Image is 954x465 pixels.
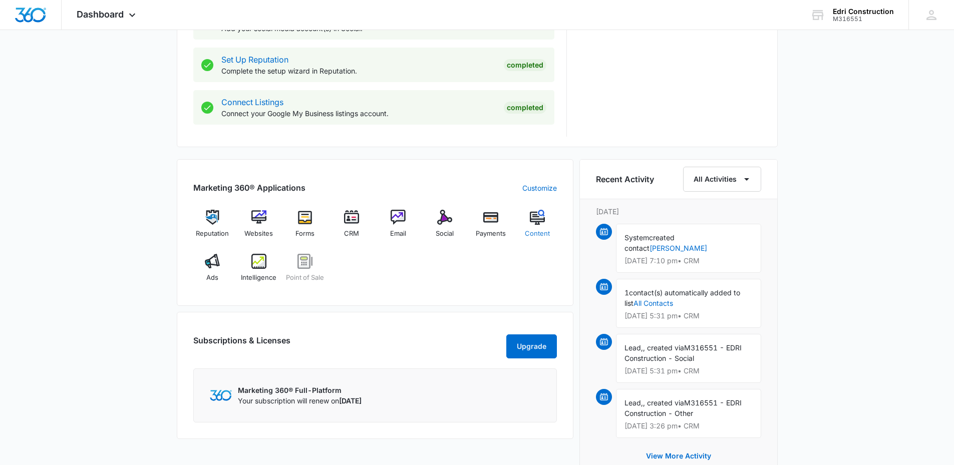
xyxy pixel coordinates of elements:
[504,59,546,71] div: Completed
[379,210,418,246] a: Email
[504,102,546,114] div: Completed
[596,173,654,185] h6: Recent Activity
[241,273,276,283] span: Intelligence
[624,257,753,264] p: [DATE] 7:10 pm • CRM
[624,233,675,252] span: created contact
[344,229,359,239] span: CRM
[286,273,324,283] span: Point of Sale
[833,16,894,23] div: account id
[238,395,362,406] p: Your subscription will renew on
[193,334,290,354] h2: Subscriptions & Licenses
[196,229,229,239] span: Reputation
[239,210,278,246] a: Websites
[425,210,464,246] a: Social
[206,273,218,283] span: Ads
[295,229,314,239] span: Forms
[525,229,550,239] span: Content
[624,367,753,374] p: [DATE] 5:31 pm • CRM
[472,210,510,246] a: Payments
[221,97,283,107] a: Connect Listings
[333,210,371,246] a: CRM
[643,398,684,407] span: , created via
[650,244,707,252] a: [PERSON_NAME]
[643,343,684,352] span: , created via
[624,343,643,352] span: Lead,
[221,108,496,119] p: Connect your Google My Business listings account.
[193,210,232,246] a: Reputation
[77,9,124,20] span: Dashboard
[522,183,557,193] a: Customize
[518,210,557,246] a: Content
[286,254,325,290] a: Point of Sale
[633,299,673,307] a: All Contacts
[833,8,894,16] div: account name
[221,66,496,76] p: Complete the setup wizard in Reputation.
[193,254,232,290] a: Ads
[624,422,753,429] p: [DATE] 3:26 pm • CRM
[624,398,643,407] span: Lead,
[210,390,232,400] img: Marketing 360 Logo
[624,288,740,307] span: contact(s) automatically added to list
[238,385,362,395] p: Marketing 360® Full-Platform
[624,288,629,297] span: 1
[221,55,288,65] a: Set Up Reputation
[239,254,278,290] a: Intelligence
[506,334,557,358] button: Upgrade
[390,229,406,239] span: Email
[286,210,325,246] a: Forms
[596,206,761,217] p: [DATE]
[683,167,761,192] button: All Activities
[436,229,454,239] span: Social
[624,312,753,319] p: [DATE] 5:31 pm • CRM
[339,396,362,405] span: [DATE]
[244,229,273,239] span: Websites
[624,233,649,242] span: System
[193,182,305,194] h2: Marketing 360® Applications
[476,229,506,239] span: Payments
